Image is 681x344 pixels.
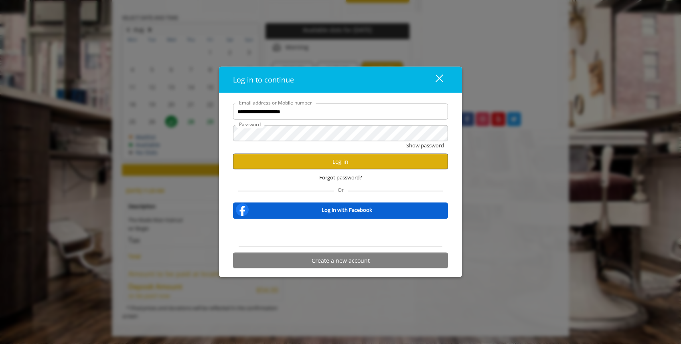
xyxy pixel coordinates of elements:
iframe: Sign in with Google Button [300,224,381,242]
button: Show password [406,141,444,150]
button: Create a new account [233,253,448,268]
input: Email address or Mobile number [233,104,448,120]
img: facebook-logo [234,202,250,218]
button: Log in [233,154,448,169]
span: Forgot password? [319,173,362,182]
b: Log in with Facebook [322,205,372,214]
button: close dialog [421,72,448,88]
input: Password [233,125,448,141]
label: Password [235,121,265,128]
span: Or [334,186,348,193]
label: Email address or Mobile number [235,99,316,107]
div: close dialog [426,74,442,86]
span: Log in to continue [233,75,294,84]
